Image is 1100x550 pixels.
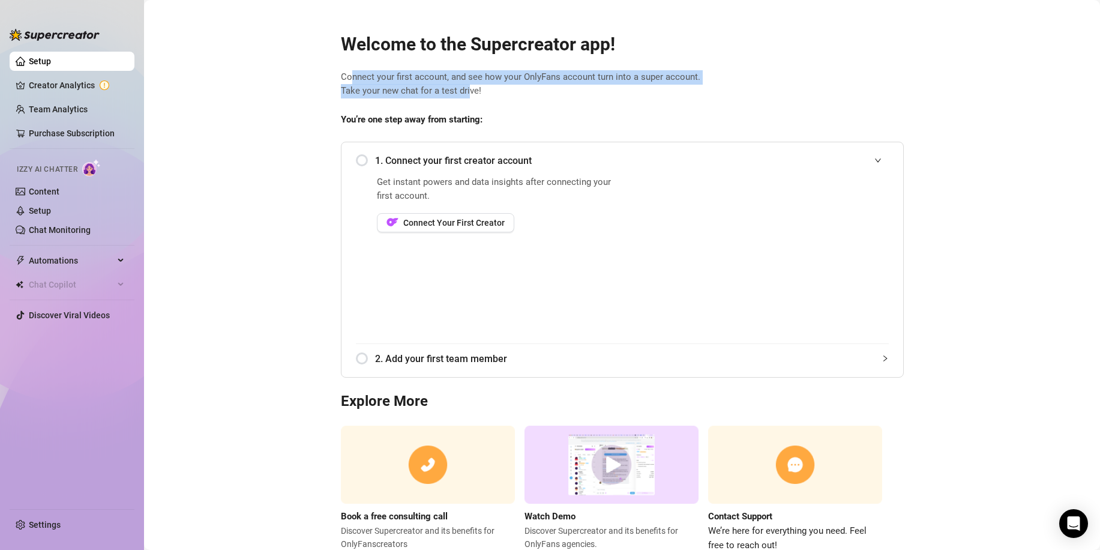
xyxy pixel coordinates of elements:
[377,175,619,204] span: Get instant powers and data insights after connecting your first account.
[29,104,88,114] a: Team Analytics
[882,355,889,362] span: collapsed
[29,76,125,95] a: Creator Analytics exclamation-circle
[341,114,482,125] strong: You’re one step away from starting:
[10,29,100,41] img: logo-BBDzfeDw.svg
[29,275,114,294] span: Chat Copilot
[16,256,25,265] span: thunderbolt
[377,213,514,232] button: OFConnect Your First Creator
[403,218,505,228] span: Connect Your First Creator
[29,56,51,66] a: Setup
[649,175,889,329] iframe: Add Creators
[29,225,91,235] a: Chat Monitoring
[29,251,114,270] span: Automations
[29,128,115,138] a: Purchase Subscription
[341,426,515,504] img: consulting call
[375,153,889,168] span: 1. Connect your first creator account
[341,392,904,411] h3: Explore More
[341,33,904,56] h2: Welcome to the Supercreator app!
[29,520,61,530] a: Settings
[356,146,889,175] div: 1. Connect your first creator account
[16,280,23,289] img: Chat Copilot
[708,511,772,522] strong: Contact Support
[386,216,398,228] img: OF
[708,426,882,504] img: contact support
[341,511,448,522] strong: Book a free consulting call
[29,310,110,320] a: Discover Viral Videos
[341,70,904,98] span: Connect your first account, and see how your OnlyFans account turn into a super account. Take you...
[874,157,882,164] span: expanded
[82,159,101,177] img: AI Chatter
[356,344,889,373] div: 2. Add your first team member
[29,206,51,216] a: Setup
[524,511,576,522] strong: Watch Demo
[29,187,59,196] a: Content
[377,213,619,232] a: OFConnect Your First Creator
[1059,509,1088,538] div: Open Intercom Messenger
[524,426,699,504] img: supercreator demo
[375,351,889,366] span: 2. Add your first team member
[17,164,77,175] span: Izzy AI Chatter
